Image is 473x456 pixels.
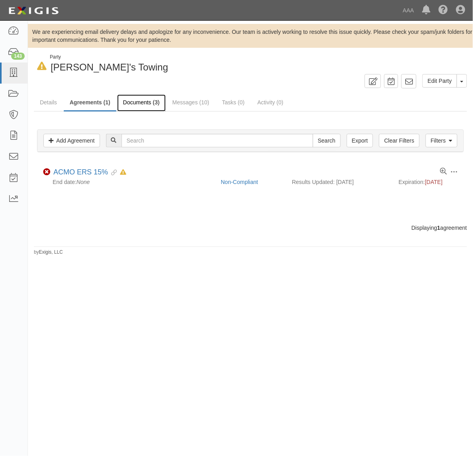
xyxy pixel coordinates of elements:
[426,134,457,147] a: Filters
[34,94,63,110] a: Details
[53,168,126,177] div: ACMO ERS 15%
[50,54,168,61] div: Party
[34,249,63,256] small: by
[43,134,100,147] a: Add Agreement
[117,94,166,112] a: Documents (3)
[399,178,458,186] div: Expiration:
[37,62,47,70] i: In Default since 07/15/2025
[64,94,116,112] a: Agreements (1)
[437,225,440,231] b: 1
[120,170,126,175] i: In Default as of 07/15/2025
[39,249,63,255] a: Exigis, LLC
[6,4,61,18] img: logo-5460c22ac91f19d4615b14bd174203de0afe785f0fc80cf4dbbc73dc1793850b.png
[43,168,50,176] i: Non-Compliant
[28,28,473,44] div: We are experiencing email delivery delays and apologize for any inconvenience. Our team is active...
[43,178,215,186] div: End date:
[292,178,387,186] div: Results Updated: [DATE]
[51,62,168,72] span: [PERSON_NAME]'s Towing
[108,170,117,176] i: Evidence Linked
[11,53,25,60] div: 143
[34,54,467,74] div: Quintin's Towing
[167,94,216,110] a: Messages (10)
[422,74,457,88] a: Edit Party
[347,134,373,147] a: Export
[440,168,447,175] a: View results summary
[399,2,418,18] a: AAA
[216,94,251,110] a: Tasks (0)
[251,94,289,110] a: Activity (0)
[221,179,258,185] a: Non-Compliant
[53,168,108,176] a: ACMO ERS 15%
[28,224,473,232] div: Displaying agreement
[438,6,448,15] i: Help Center - Complianz
[379,134,419,147] a: Clear Filters
[122,134,313,147] input: Search
[425,179,443,185] span: [DATE]
[77,179,90,185] em: None
[313,134,341,147] input: Search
